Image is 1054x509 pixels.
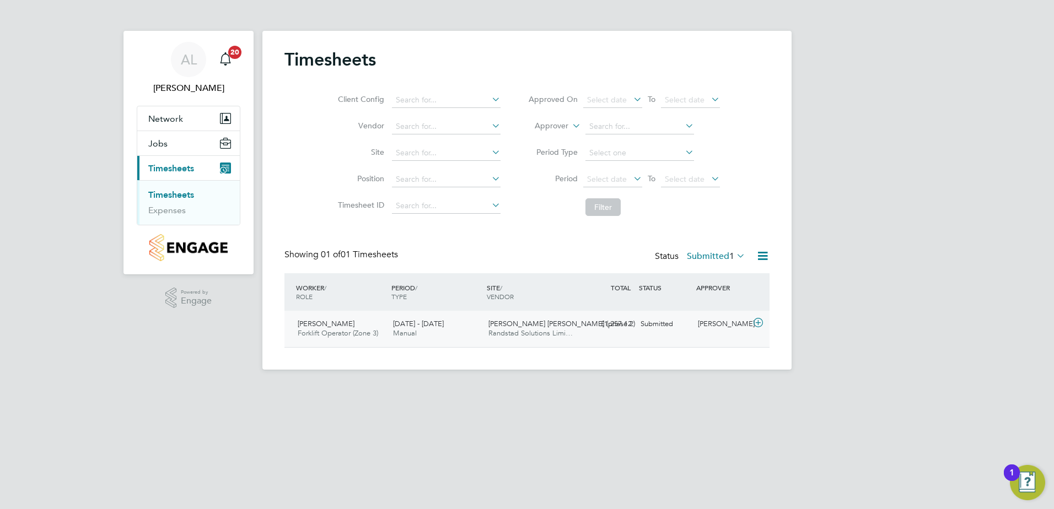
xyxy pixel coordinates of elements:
span: Powered by [181,288,212,297]
span: 20 [228,46,241,59]
span: [PERSON_NAME] [PERSON_NAME] (phase 2) [488,319,635,328]
div: WORKER [293,278,389,306]
img: countryside-properties-logo-retina.png [149,234,227,261]
div: Status [655,249,748,264]
div: Showing [284,249,400,261]
span: VENDOR [487,292,514,301]
input: Search for... [392,198,501,214]
span: Manual [393,328,417,338]
span: Network [148,113,183,124]
span: Forklift Operator (Zone 3) [298,328,378,338]
a: Timesheets [148,189,194,200]
span: Select date [587,174,627,184]
span: TYPE [391,292,407,301]
nav: Main navigation [123,31,254,274]
button: Filter [585,198,621,216]
input: Select one [585,145,694,161]
div: 1 [1009,473,1014,487]
label: Approved On [528,94,578,104]
span: 01 of [321,249,341,260]
div: APPROVER [693,278,751,297]
label: Period [528,174,578,183]
div: Submitted [636,315,693,333]
input: Search for... [392,172,501,187]
label: Client Config [335,94,384,104]
input: Search for... [392,119,501,134]
div: PERIOD [389,278,484,306]
span: Timesheets [148,163,194,174]
span: 01 Timesheets [321,249,398,260]
span: TOTAL [611,283,631,292]
div: £1,257.12 [579,315,636,333]
input: Search for... [585,119,694,134]
button: Network [137,106,240,131]
input: Search for... [392,93,501,108]
label: Vendor [335,121,384,131]
button: Open Resource Center, 1 new notification [1010,465,1045,500]
label: Position [335,174,384,183]
span: Select date [665,174,705,184]
h2: Timesheets [284,48,376,71]
span: / [324,283,326,292]
input: Search for... [392,145,501,161]
div: Timesheets [137,180,240,225]
div: SITE [484,278,579,306]
a: Powered byEngage [165,288,212,308]
span: AL [181,52,197,67]
a: AL[PERSON_NAME] [137,42,240,95]
span: Randstad Solutions Limi… [488,328,573,338]
label: Submitted [687,251,745,262]
a: 20 [214,42,236,77]
span: To [644,171,659,186]
span: Jobs [148,138,168,149]
span: To [644,92,659,106]
span: Select date [587,95,627,105]
span: / [415,283,417,292]
span: Select date [665,95,705,105]
label: Site [335,147,384,157]
span: [DATE] - [DATE] [393,319,444,328]
div: [PERSON_NAME] [693,315,751,333]
button: Jobs [137,131,240,155]
span: Adam Large [137,82,240,95]
label: Approver [519,121,568,132]
label: Timesheet ID [335,200,384,210]
label: Period Type [528,147,578,157]
div: STATUS [636,278,693,297]
span: Engage [181,296,212,306]
span: / [500,283,502,292]
a: Go to home page [137,234,240,261]
a: Expenses [148,205,186,215]
span: 1 [729,251,734,262]
span: [PERSON_NAME] [298,319,354,328]
span: ROLE [296,292,313,301]
button: Timesheets [137,156,240,180]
